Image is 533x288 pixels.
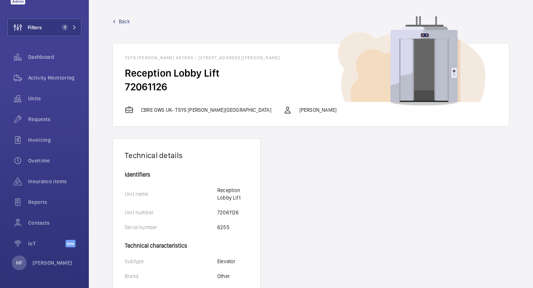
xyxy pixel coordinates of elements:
p: [PERSON_NAME] [299,106,336,114]
span: Back [119,18,130,25]
button: Filters1 [7,19,81,36]
p: CBRE GWS UK- TSYS [PERSON_NAME][GEOGRAPHIC_DATA] [141,106,271,114]
span: 1 [62,24,68,30]
span: Units [28,95,81,102]
span: Overtime [28,157,81,164]
h4: Identifiers [125,172,248,178]
span: Requests [28,115,81,123]
span: IoT [28,240,66,247]
span: Contacts [28,219,81,227]
span: Invoicing [28,136,81,144]
p: Other [217,272,230,280]
h1: Technical details [125,151,248,160]
p: Unit name [125,190,217,198]
h2: 72061126 [125,80,497,94]
h4: Technical characteristics [125,238,248,249]
p: Elevator [217,258,235,265]
span: Insurance items [28,178,81,185]
h1: TSYS [PERSON_NAME] Keynes - [STREET_ADDRESS][PERSON_NAME] [125,55,497,60]
p: MF [16,259,23,267]
span: Beta [66,240,76,247]
p: Unit number [125,209,217,216]
p: 72061126 [217,209,239,216]
span: Reports [28,198,81,206]
p: 6255 [217,224,229,231]
span: Activity Monitoring [28,74,81,81]
p: Subtype [125,258,217,265]
span: Dashboard [28,53,81,61]
p: Serial number [125,224,217,231]
span: Filters [28,24,42,31]
p: Brand [125,272,217,280]
p: [PERSON_NAME] [33,259,73,267]
img: device image [338,16,485,106]
p: Reception Lobby Lift [217,187,248,201]
h2: Reception Lobby Lift [125,66,497,80]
